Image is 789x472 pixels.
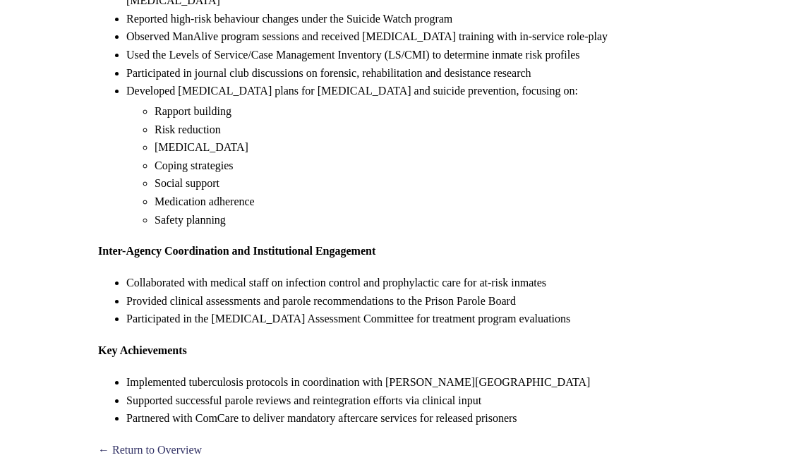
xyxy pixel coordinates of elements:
li: Supported successful parole reviews and reintegration efforts via clinical input [126,392,691,410]
div: Keywords by Traffic [156,83,238,92]
li: Provided clinical assessments and parole recommendations to the Prison Parole Board [126,292,691,310]
div: Domain: [DOMAIN_NAME] [37,37,155,48]
li: Observed ManAlive program sessions and received [MEDICAL_DATA] training with in-service role-play [126,28,691,46]
li: Rapport building [155,102,691,121]
strong: Inter-Agency Coordination and Institutional Engagement [98,245,375,257]
li: Participated in journal club discussions on forensic, rehabilitation and desistance research [126,64,691,83]
a: ← Return to Overview [98,444,202,456]
li: Safety planning [155,211,691,229]
li: Collaborated with medical staff on infection control and prophylactic care for at-risk inmates [126,274,691,292]
div: Domain Overview [54,83,126,92]
img: website_grey.svg [23,37,34,48]
li: Developed [MEDICAL_DATA] plans for [MEDICAL_DATA] and suicide prevention, focusing on: [126,82,691,229]
li: Partnered with ComCare to deliver mandatory aftercare services for released prisoners [126,409,691,428]
img: tab_domain_overview_orange.svg [38,82,49,93]
li: Medication adherence [155,193,691,211]
li: Social support [155,174,691,193]
li: Coping strategies [155,157,691,175]
strong: Key Achievements [98,344,187,356]
li: Used the Levels of Service/Case Management Inventory (LS/CMI) to determine inmate risk profiles [126,46,691,64]
li: Reported high-risk behaviour changes under the Suicide Watch program [126,10,691,28]
img: tab_keywords_by_traffic_grey.svg [140,82,152,93]
li: Participated in the [MEDICAL_DATA] Assessment Committee for treatment program evaluations [126,310,691,328]
li: Implemented tuberculosis protocols in coordination with [PERSON_NAME][GEOGRAPHIC_DATA] [126,373,691,392]
div: v 4.0.25 [40,23,69,34]
li: [MEDICAL_DATA] [155,138,691,157]
img: logo_orange.svg [23,23,34,34]
li: Risk reduction [155,121,691,139]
